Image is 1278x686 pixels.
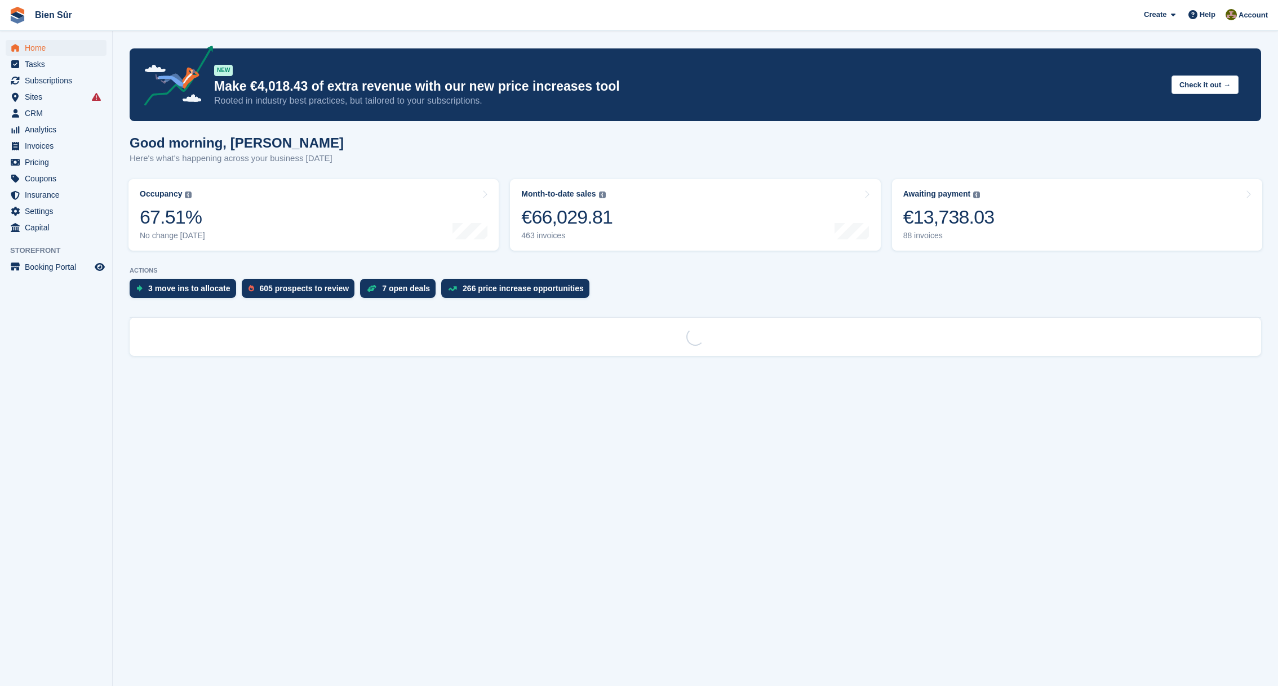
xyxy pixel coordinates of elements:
i: Smart entry sync failures have occurred [92,92,101,101]
div: 7 open deals [382,284,430,293]
div: 605 prospects to review [260,284,349,293]
h1: Good morning, [PERSON_NAME] [130,135,344,150]
a: Awaiting payment €13,738.03 88 invoices [892,179,1262,251]
img: move_ins_to_allocate_icon-fdf77a2bb77ea45bf5b3d319d69a93e2d87916cf1d5bf7949dd705db3b84f3ca.svg [136,285,143,292]
span: Pricing [25,154,92,170]
span: Coupons [25,171,92,186]
span: Settings [25,203,92,219]
span: Account [1239,10,1268,21]
span: Storefront [10,245,112,256]
img: icon-info-grey-7440780725fd019a000dd9b08b2336e03edf1995a4989e88bcd33f0948082b44.svg [973,191,980,198]
span: Create [1144,9,1166,20]
a: 605 prospects to review [242,279,361,304]
a: Preview store [93,260,106,274]
span: Home [25,40,92,56]
span: Invoices [25,138,92,154]
a: menu [6,154,106,170]
div: Awaiting payment [903,189,971,199]
a: menu [6,122,106,137]
span: Insurance [25,187,92,203]
div: 88 invoices [903,231,995,240]
a: menu [6,89,106,105]
a: menu [6,73,106,88]
a: menu [6,40,106,56]
a: menu [6,220,106,235]
div: 463 invoices [521,231,613,240]
img: icon-info-grey-7440780725fd019a000dd9b08b2336e03edf1995a4989e88bcd33f0948082b44.svg [599,191,606,198]
span: Subscriptions [25,73,92,88]
a: 7 open deals [360,279,441,304]
div: €13,738.03 [903,206,995,229]
span: Help [1200,9,1215,20]
p: Rooted in industry best practices, but tailored to your subscriptions. [214,95,1162,107]
div: €66,029.81 [521,206,613,229]
img: deal-1b604bf984904fb50ccaf53a9ad4b4a5d6e5aea283cecdc64d6e3604feb123c2.svg [367,284,376,292]
a: 266 price increase opportunities [441,279,595,304]
p: ACTIONS [130,267,1261,274]
span: CRM [25,105,92,121]
img: price-adjustments-announcement-icon-8257ccfd72463d97f412b2fc003d46551f7dbcb40ab6d574587a9cd5c0d94... [135,46,214,110]
a: Month-to-date sales €66,029.81 463 invoices [510,179,880,251]
div: Month-to-date sales [521,189,596,199]
img: price_increase_opportunities-93ffe204e8149a01c8c9dc8f82e8f89637d9d84a8eef4429ea346261dce0b2c0.svg [448,286,457,291]
span: Sites [25,89,92,105]
span: Booking Portal [25,259,92,275]
p: Here's what's happening across your business [DATE] [130,152,344,165]
span: Analytics [25,122,92,137]
div: 67.51% [140,206,205,229]
span: Tasks [25,56,92,72]
a: menu [6,203,106,219]
a: menu [6,187,106,203]
img: icon-info-grey-7440780725fd019a000dd9b08b2336e03edf1995a4989e88bcd33f0948082b44.svg [185,191,192,198]
img: prospect-51fa495bee0391a8d652442698ab0144808aea92771e9ea1ae160a38d050c398.svg [248,285,254,292]
a: menu [6,56,106,72]
img: Matthieu Burnand [1226,9,1237,20]
a: 3 move ins to allocate [130,279,242,304]
a: Bien Sûr [30,6,77,24]
div: 266 price increase opportunities [463,284,584,293]
img: stora-icon-8386f47178a22dfd0bd8f6a31ec36ba5ce8667c1dd55bd0f319d3a0aa187defe.svg [9,7,26,24]
a: menu [6,138,106,154]
a: Occupancy 67.51% No change [DATE] [128,179,499,251]
div: 3 move ins to allocate [148,284,230,293]
div: NEW [214,65,233,76]
a: menu [6,171,106,186]
a: menu [6,105,106,121]
p: Make €4,018.43 of extra revenue with our new price increases tool [214,78,1162,95]
div: Occupancy [140,189,182,199]
span: Capital [25,220,92,235]
button: Check it out → [1171,75,1239,94]
div: No change [DATE] [140,231,205,240]
a: menu [6,259,106,275]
